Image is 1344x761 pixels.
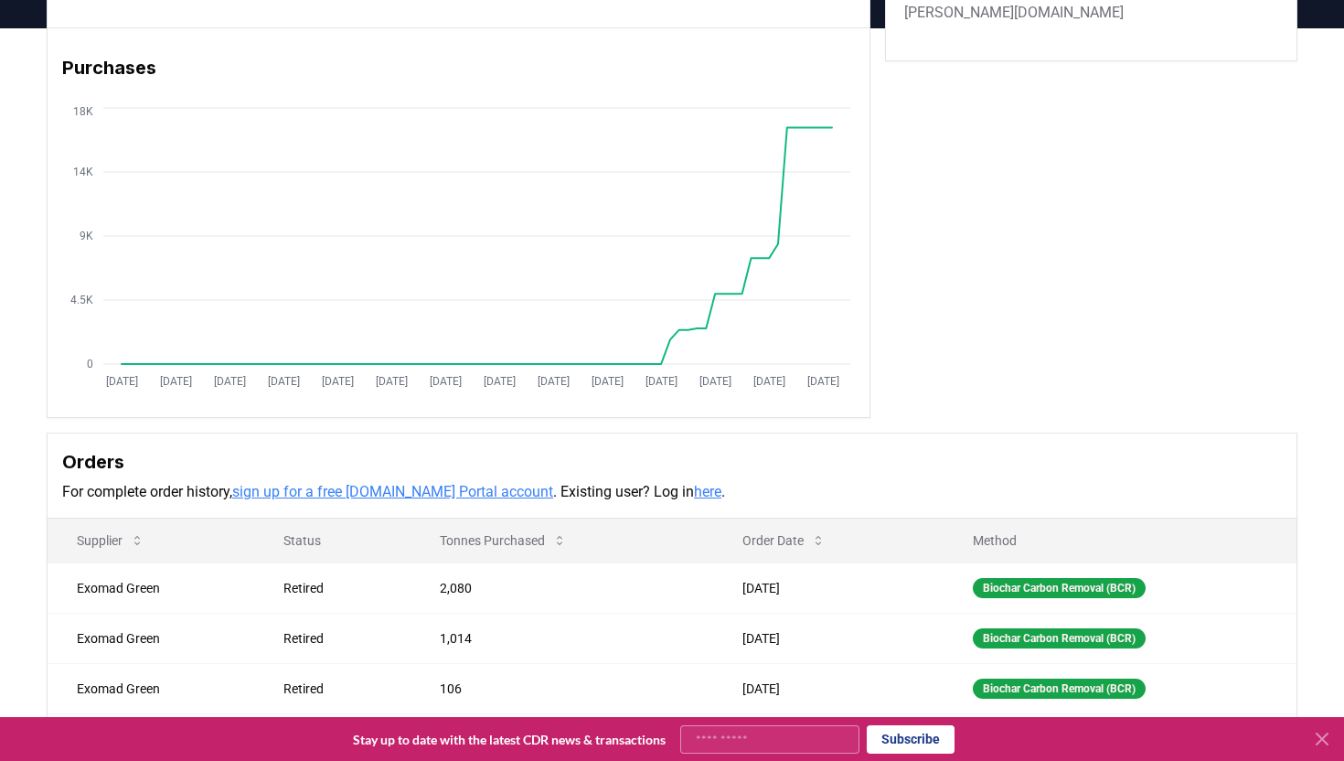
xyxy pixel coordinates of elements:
a: [PERSON_NAME][DOMAIN_NAME] [904,2,1124,24]
div: Biochar Carbon Removal (BCR) [973,628,1146,648]
tspan: [DATE] [645,375,677,388]
tspan: 14K [73,166,93,178]
tspan: 0 [87,358,93,370]
div: Retired [283,629,396,648]
td: [DATE] [713,563,944,613]
a: here [694,483,721,500]
tspan: [DATE] [592,375,624,388]
div: Retired [283,680,396,698]
tspan: [DATE] [214,375,246,388]
p: For complete order history, . Existing user? Log in . [62,481,1282,503]
div: Biochar Carbon Removal (BCR) [973,578,1146,598]
tspan: [DATE] [699,375,731,388]
td: 2,080 [411,563,713,613]
tspan: 9K [80,230,93,242]
tspan: 18K [73,105,93,118]
h3: Orders [62,448,1282,476]
td: Exomad Green [48,613,254,663]
td: 1,014 [411,613,713,663]
td: [DATE] [713,663,944,713]
tspan: 4.5K [70,294,93,306]
tspan: [DATE] [430,375,462,388]
tspan: [DATE] [484,375,516,388]
tspan: [DATE] [538,375,570,388]
tspan: [DATE] [753,375,785,388]
tspan: [DATE] [322,375,354,388]
tspan: [DATE] [106,375,138,388]
button: Tonnes Purchased [425,522,581,559]
div: Retired [283,579,396,597]
td: Exomad Green [48,663,254,713]
tspan: [DATE] [268,375,300,388]
button: Order Date [728,522,840,559]
tspan: [DATE] [807,375,839,388]
tspan: [DATE] [376,375,408,388]
td: [DATE] [713,613,944,663]
tspan: [DATE] [160,375,192,388]
a: sign up for a free [DOMAIN_NAME] Portal account [232,483,553,500]
p: Status [269,531,396,550]
div: Biochar Carbon Removal (BCR) [973,679,1146,699]
button: Supplier [62,522,159,559]
p: Method [958,531,1282,550]
td: 106 [411,663,713,713]
h3: Purchases [62,54,855,81]
td: Exomad Green [48,563,254,613]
